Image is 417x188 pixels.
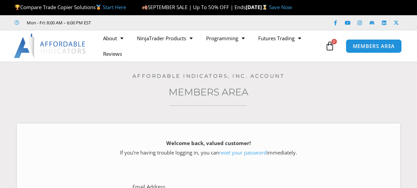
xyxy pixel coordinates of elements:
a: 0 [315,36,345,56]
a: Programming [199,30,251,46]
span: Mon - Fri: 8:00 AM – 6:00 PM EST [25,19,91,27]
a: Start Here [103,4,126,10]
img: 🏆 [15,5,20,10]
img: ⌛ [262,5,267,10]
img: 🥇 [96,5,101,10]
a: Reviews [96,46,129,62]
span: SEPTEMBER SALE | Up To 50% OFF | Ends [142,4,246,10]
span: MEMBERS AREA [353,44,395,49]
nav: Menu [96,30,323,62]
a: Save Now [269,4,292,10]
strong: Welcome back, valued customer! [166,140,251,146]
span: 0 [332,39,337,44]
a: Affordable Indicators, Inc. Account [132,73,285,79]
strong: [DATE] [246,4,269,10]
p: If you’re having trouble logging in, you can immediately. [29,139,388,158]
a: reset your password [219,149,267,156]
a: NinjaTrader Products [130,30,199,46]
iframe: Customer reviews powered by Trustpilot [100,19,202,26]
img: LogoAI | Affordable Indicators – NinjaTrader [14,34,87,58]
a: MEMBERS AREA [346,39,402,53]
a: Members Area [169,86,248,98]
img: 🍂 [142,5,147,10]
a: Futures Trading [251,30,308,46]
a: About [96,30,130,46]
span: Compare Trade Copier Solutions [15,4,126,10]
